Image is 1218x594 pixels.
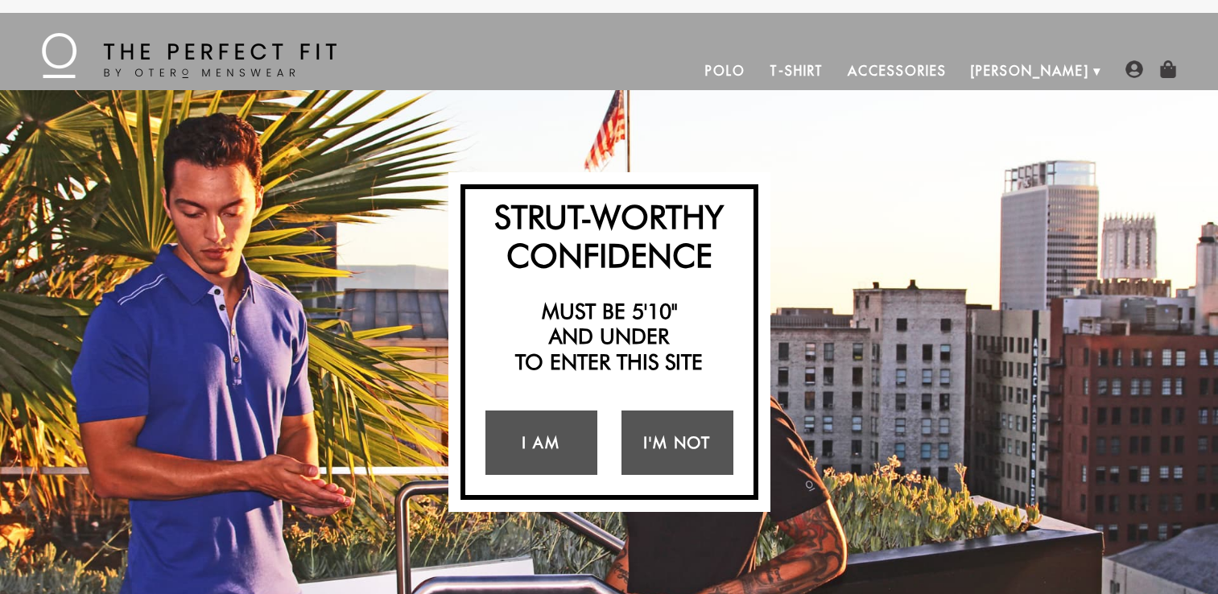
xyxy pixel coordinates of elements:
[693,52,758,90] a: Polo
[1159,60,1177,78] img: shopping-bag-icon.png
[485,410,597,475] a: I Am
[758,52,836,90] a: T-Shirt
[621,410,733,475] a: I'm Not
[959,52,1101,90] a: [PERSON_NAME]
[42,33,336,78] img: The Perfect Fit - by Otero Menswear - Logo
[836,52,958,90] a: Accessories
[1125,60,1143,78] img: user-account-icon.png
[473,197,745,274] h2: Strut-Worthy Confidence
[473,299,745,374] h2: Must be 5'10" and under to enter this site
